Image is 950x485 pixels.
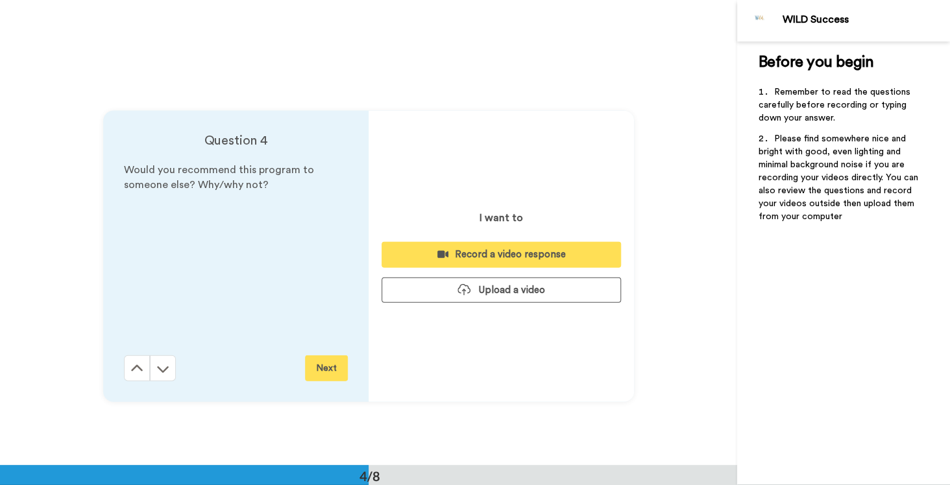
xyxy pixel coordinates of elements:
[758,134,920,221] span: Please find somewhere nice and bright with good, even lighting and minimal background noise if yo...
[305,355,348,381] button: Next
[382,242,621,267] button: Record a video response
[744,5,775,36] img: Profile Image
[758,88,912,123] span: Remember to read the questions carefully before recording or typing down your answer.
[124,132,348,150] h4: Question 4
[392,248,611,261] div: Record a video response
[124,165,317,190] span: Would you recommend this program to someone else? Why/why not?
[480,210,523,226] p: I want to
[758,54,873,70] span: Before you begin
[382,278,621,303] button: Upload a video
[339,467,401,485] div: 4/8
[782,14,949,26] div: WILD Success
